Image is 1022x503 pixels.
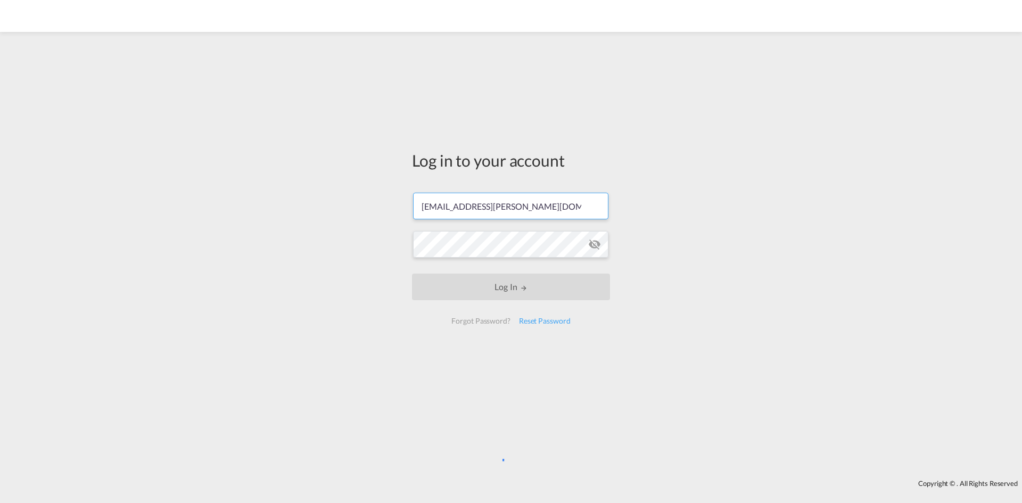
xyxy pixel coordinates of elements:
[413,193,608,219] input: Enter email/phone number
[515,311,575,331] div: Reset Password
[412,274,610,300] button: LOGIN
[588,238,601,251] md-icon: icon-eye-off
[412,149,610,171] div: Log in to your account
[447,311,514,331] div: Forgot Password?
